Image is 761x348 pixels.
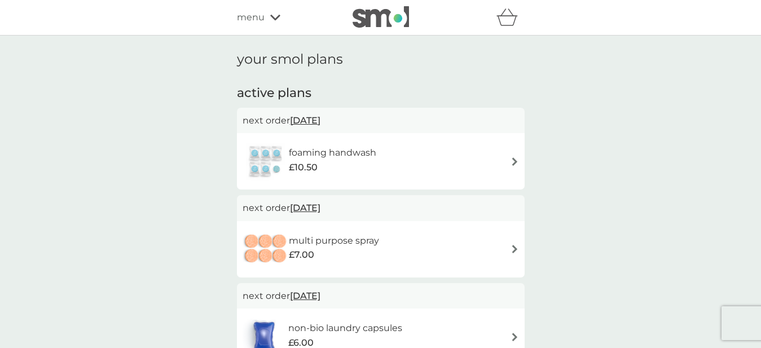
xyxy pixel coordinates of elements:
h1: your smol plans [237,51,525,68]
p: next order [243,113,519,128]
h6: non-bio laundry capsules [288,321,402,336]
img: arrow right [511,245,519,253]
span: £7.00 [289,248,314,262]
p: next order [243,289,519,303]
span: menu [237,10,265,25]
img: arrow right [511,157,519,166]
h6: multi purpose spray [289,234,379,248]
span: £10.50 [289,160,318,175]
img: smol [353,6,409,28]
h2: active plans [237,85,525,102]
img: foaming handwash [243,142,289,181]
h6: foaming handwash [289,146,376,160]
p: next order [243,201,519,215]
span: [DATE] [290,197,320,219]
img: multi purpose spray [243,230,289,269]
span: [DATE] [290,109,320,131]
img: arrow right [511,333,519,341]
div: basket [496,6,525,29]
span: [DATE] [290,285,320,307]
